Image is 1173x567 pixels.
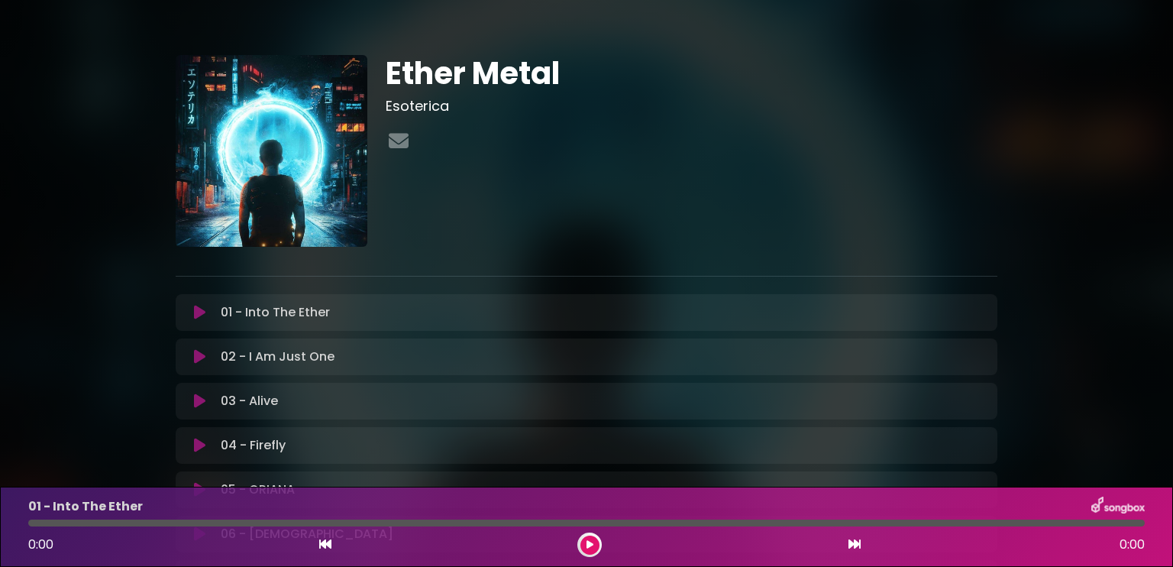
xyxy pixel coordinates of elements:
[1091,497,1145,517] img: songbox-logo-white.png
[28,536,53,553] span: 0:00
[221,436,286,455] p: 04 - Firefly
[386,55,997,92] h1: Ether Metal
[221,348,334,366] p: 02 - I Am Just One
[221,481,295,499] p: 05 - ORIANA
[221,303,330,322] p: 01 - Into The Ether
[176,55,367,247] img: rVbISDXQzm4B1wKLmr3z
[386,98,997,115] h3: Esoterica
[221,392,278,410] p: 03 - Alive
[1120,536,1145,554] span: 0:00
[28,497,143,516] p: 01 - Into The Ether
